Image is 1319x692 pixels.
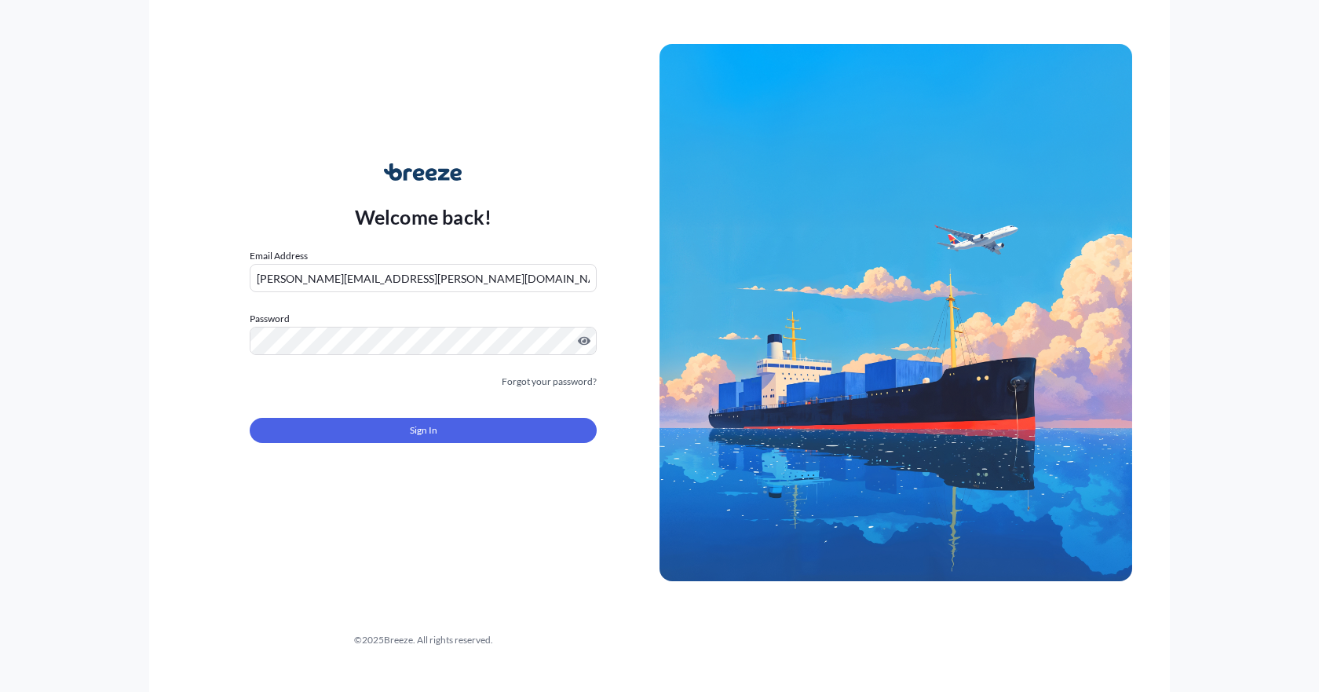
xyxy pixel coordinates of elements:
[250,418,597,443] button: Sign In
[250,311,597,327] label: Password
[355,204,492,229] p: Welcome back!
[187,632,659,648] div: © 2025 Breeze. All rights reserved.
[250,248,308,264] label: Email Address
[502,374,597,390] a: Forgot your password?
[250,264,597,292] input: example@gmail.com
[578,335,590,347] button: Show password
[659,44,1132,581] img: Ship illustration
[410,423,437,438] span: Sign In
